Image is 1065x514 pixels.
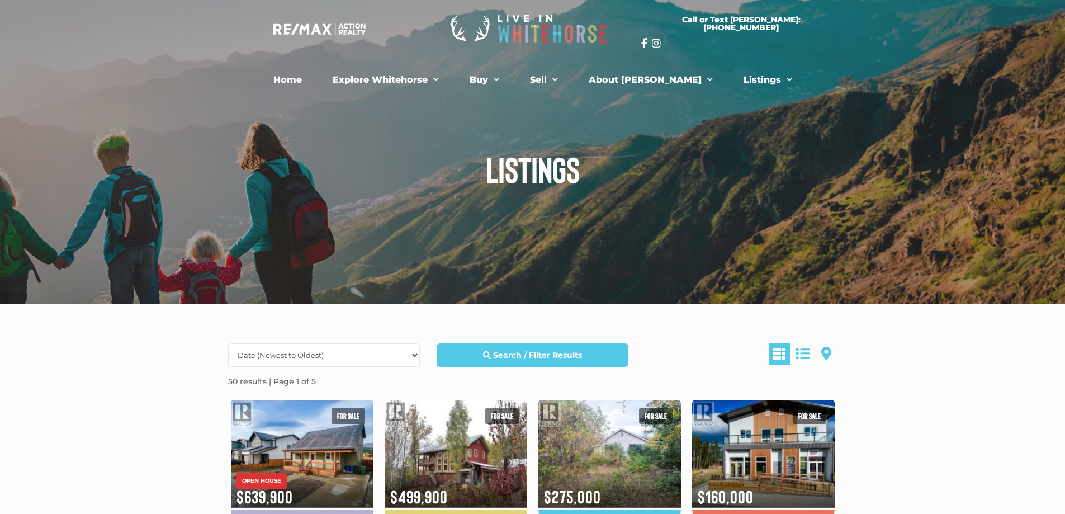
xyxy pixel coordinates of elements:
span: $499,900 [385,471,527,508]
a: Listings [735,69,801,91]
span: For sale [793,408,826,424]
span: For sale [639,408,673,424]
h1: Listings [220,151,846,187]
span: For sale [332,408,365,424]
span: $275,000 [538,471,681,508]
a: Home [265,69,310,91]
span: OPEN HOUSE [236,473,287,489]
a: Sell [522,69,566,91]
span: $160,000 [692,471,835,508]
img: 7223 7TH AVENUE, Whitehorse, Yukon [538,398,681,510]
span: For sale [485,408,519,424]
nav: Menu [225,69,840,91]
strong: Search / Filter Results [493,350,582,360]
strong: 50 results | Page 1 of 5 [228,376,316,386]
a: Buy [461,69,508,91]
img: 101-143 KENO WAY, Whitehorse, Yukon [692,398,835,510]
span: $639,900 [231,471,373,508]
img: 82 EUGENE AVENUE, Whitehorse, Yukon [231,398,373,510]
a: Call or Text [PERSON_NAME]: [PHONE_NUMBER] [641,9,841,38]
a: Explore Whitehorse [324,69,447,91]
a: About [PERSON_NAME] [580,69,721,91]
span: Call or Text [PERSON_NAME]: [PHONE_NUMBER] [655,16,828,31]
a: Search / Filter Results [437,343,628,367]
img: 1217 7TH AVENUE, Dawson City, Yukon [385,398,527,510]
